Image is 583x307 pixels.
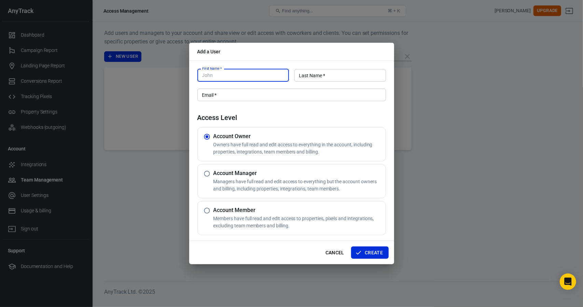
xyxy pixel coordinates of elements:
p: Managers have full read and edit access to everything but the account owners and billing, includi... [213,178,383,192]
button: Create [351,246,388,259]
h4: Access Level [197,114,386,122]
label: First Name [202,66,222,71]
p: Owners have full read and edit access to everything in the account, including properties, integra... [213,141,383,156]
input: John [197,69,289,82]
input: john.doe@work.com [197,89,386,101]
p: Members have full read and edit access to properties, pixels and integrations, excluding team mem... [213,215,383,229]
h5: Account Manager [213,170,383,177]
h5: Account Owner [213,133,383,140]
input: Doe [294,69,386,82]
h5: Account Member [213,207,383,214]
button: Cancel [323,246,347,259]
h2: Add a User [189,43,394,61]
div: Open Intercom Messenger [560,273,576,290]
